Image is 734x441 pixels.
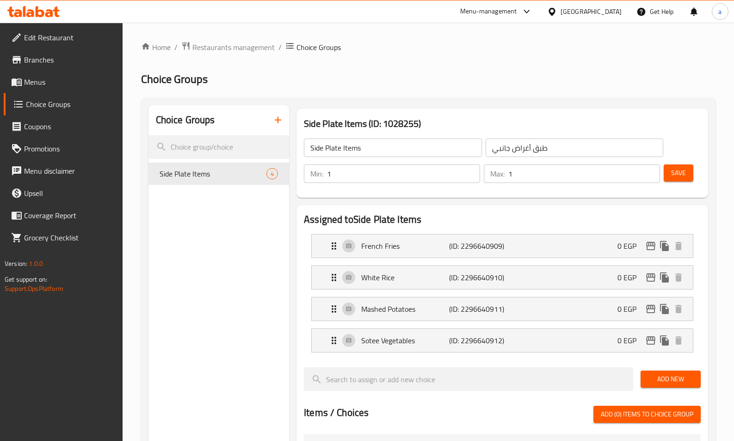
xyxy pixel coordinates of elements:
[267,170,278,178] span: 4
[361,303,449,315] p: Mashed Potatoes
[24,143,115,154] span: Promotions
[617,272,644,283] p: 0 EGP
[644,334,658,347] button: edit
[312,297,693,321] div: Expand
[4,115,123,138] a: Coupons
[148,163,290,185] div: Side Plate Items4
[4,160,123,182] a: Menu disclaimer
[617,335,644,346] p: 0 EGP
[304,230,701,262] li: Expand
[672,334,685,347] button: delete
[449,303,507,315] p: (ID: 2296640911)
[4,138,123,160] a: Promotions
[658,302,672,316] button: duplicate
[718,6,722,17] span: a
[658,239,672,253] button: duplicate
[644,302,658,316] button: edit
[192,42,275,53] span: Restaurants management
[658,271,672,284] button: duplicate
[4,227,123,249] a: Grocery Checklist
[449,272,507,283] p: (ID: 2296640910)
[312,234,693,258] div: Expand
[4,182,123,204] a: Upsell
[664,164,693,182] button: Save
[5,258,27,270] span: Version:
[672,271,685,284] button: delete
[141,42,171,53] a: Home
[644,239,658,253] button: edit
[593,406,701,423] button: Add (0) items to choice group
[24,32,115,43] span: Edit Restaurant
[4,26,123,49] a: Edit Restaurant
[148,135,290,159] input: search
[181,41,275,53] a: Restaurants management
[561,6,622,17] div: [GEOGRAPHIC_DATA]
[304,213,701,227] h2: Assigned to Side Plate Items
[24,121,115,132] span: Coupons
[304,293,701,325] li: Expand
[361,240,449,252] p: French Fries
[671,167,686,179] span: Save
[4,204,123,227] a: Coverage Report
[24,188,115,199] span: Upsell
[312,329,693,352] div: Expand
[266,168,278,179] div: Choices
[312,266,693,289] div: Expand
[24,232,115,243] span: Grocery Checklist
[278,42,282,53] li: /
[26,99,115,110] span: Choice Groups
[490,168,505,179] p: Max:
[156,113,215,127] h2: Choice Groups
[4,49,123,71] a: Branches
[304,325,701,356] li: Expand
[304,262,701,293] li: Expand
[296,42,341,53] span: Choice Groups
[310,168,323,179] p: Min:
[29,258,43,270] span: 1.0.0
[361,335,449,346] p: Sotee Vegetables
[304,116,701,131] h3: Side Plate Items (ID: 1028255)
[658,334,672,347] button: duplicate
[449,240,507,252] p: (ID: 2296640909)
[5,273,47,285] span: Get support on:
[174,42,178,53] li: /
[601,409,693,420] span: Add (0) items to choice group
[141,41,715,53] nav: breadcrumb
[644,271,658,284] button: edit
[304,406,369,420] h2: Items / Choices
[4,93,123,115] a: Choice Groups
[141,69,208,89] span: Choice Groups
[24,54,115,65] span: Branches
[5,283,63,295] a: Support.OpsPlatform
[617,303,644,315] p: 0 EGP
[641,371,701,388] button: Add New
[672,239,685,253] button: delete
[361,272,449,283] p: White Rice
[648,373,693,385] span: Add New
[617,240,644,252] p: 0 EGP
[304,367,633,391] input: search
[449,335,507,346] p: (ID: 2296640912)
[24,165,115,176] span: Menu disclaimer
[672,302,685,316] button: delete
[4,71,123,93] a: Menus
[24,76,115,88] span: Menus
[160,168,266,179] span: Side Plate Items
[24,210,115,221] span: Coverage Report
[460,6,517,17] div: Menu-management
